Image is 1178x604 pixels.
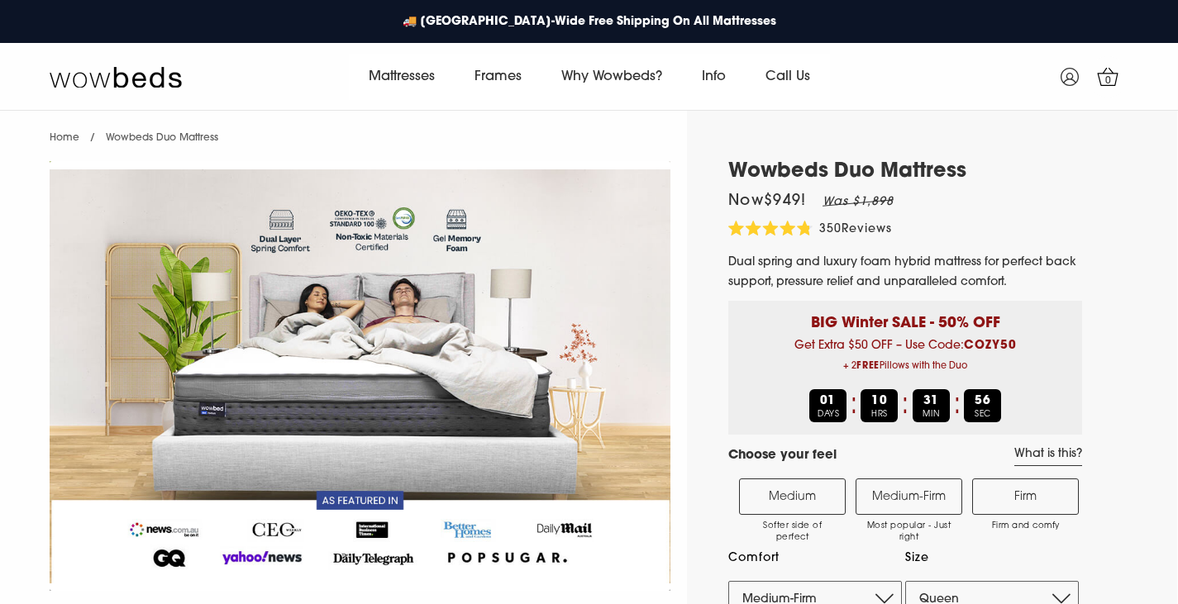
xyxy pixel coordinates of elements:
p: BIG Winter SALE - 50% OFF [741,301,1070,335]
span: Reviews [842,223,892,235]
span: Wowbeds Duo Mattress [106,133,218,143]
b: 56 [975,395,991,407]
span: Most popular - Just right [865,521,953,544]
span: Get Extra $50 OFF – Use Code: [741,340,1070,377]
b: 01 [820,395,837,407]
span: / [90,133,95,143]
label: Size [905,548,1079,568]
span: Firm and comfy [981,521,1070,532]
label: Firm [972,478,1079,515]
span: 350 [819,223,842,235]
span: 0 [1100,73,1117,89]
b: COZY50 [964,340,1017,352]
em: Was $1,898 [823,196,894,208]
a: Info [682,54,746,100]
label: Medium [739,478,846,515]
a: Home [50,133,79,143]
a: Call Us [746,54,830,100]
label: Comfort [728,548,902,568]
a: Frames [455,54,541,100]
span: Dual spring and luxury foam hybrid mattress for perfect back support, pressure relief and unparal... [728,256,1076,288]
b: 10 [871,395,888,407]
a: 0 [1087,56,1128,97]
span: + 2 Pillows with the Duo [741,356,1070,377]
b: 31 [923,395,940,407]
span: Now $949 ! [728,194,806,209]
h4: Choose your feel [728,447,837,466]
div: MIN [913,389,950,422]
h1: Wowbeds Duo Mattress [728,160,1082,184]
b: FREE [856,362,880,371]
a: Mattresses [349,54,455,100]
div: SEC [964,389,1001,422]
a: Why Wowbeds? [541,54,682,100]
a: 🚚 [GEOGRAPHIC_DATA]-Wide Free Shipping On All Mattresses [394,5,785,39]
label: Medium-Firm [856,478,962,515]
a: What is this? [1014,447,1082,466]
div: DAYS [809,389,847,422]
span: Softer side of perfect [748,521,837,544]
div: HRS [861,389,898,422]
img: Wow Beds Logo [50,65,182,88]
nav: breadcrumbs [50,111,218,153]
